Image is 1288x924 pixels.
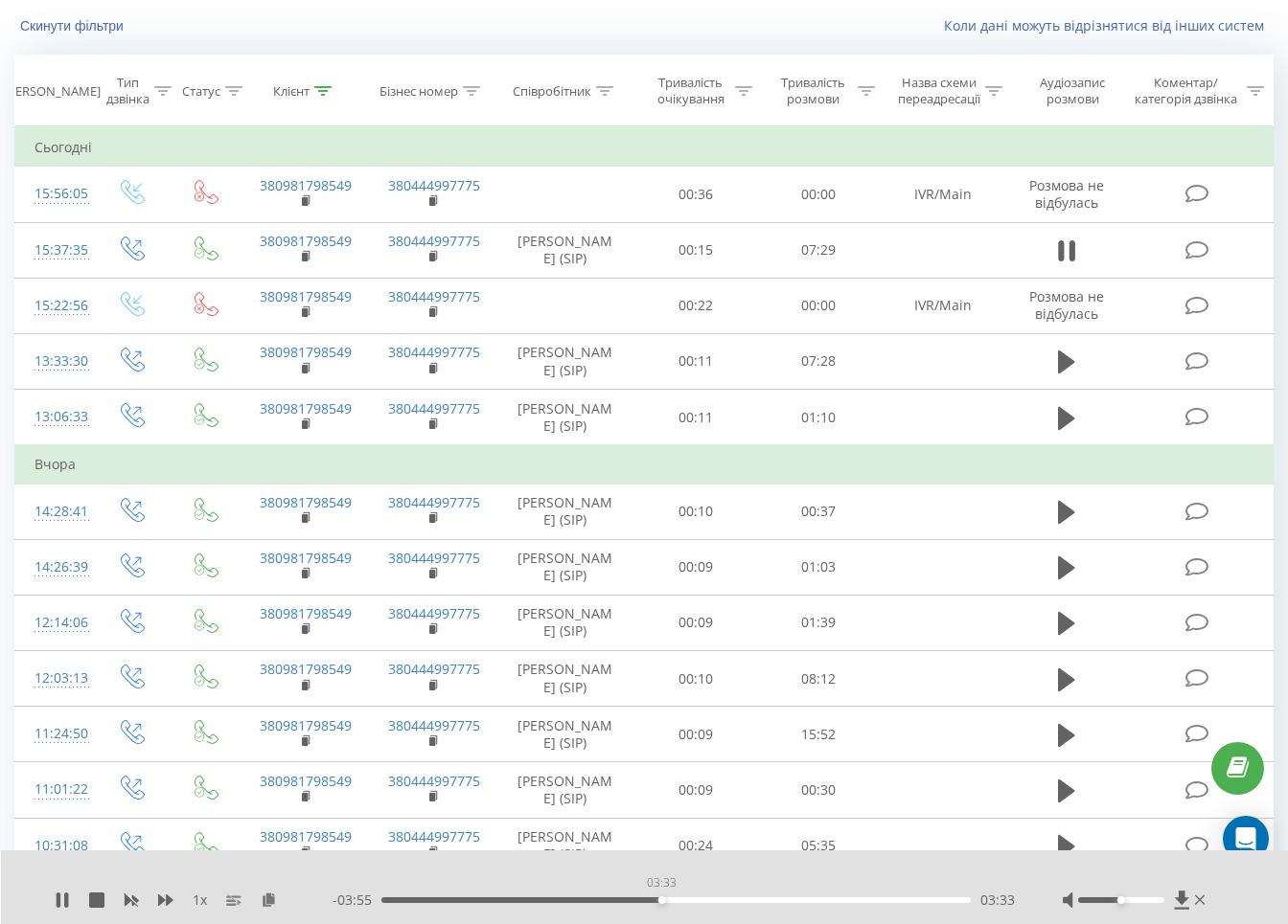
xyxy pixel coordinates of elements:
[34,175,75,213] div: 15:56:05
[633,484,756,539] td: 00:10
[633,167,756,222] td: 00:36
[757,390,880,446] td: 01:10
[643,869,680,896] div: 03:33
[273,83,310,100] div: Клієнт
[496,707,634,762] td: [PERSON_NAME] (SIP)
[513,83,591,100] div: Співробітник
[880,278,1007,333] td: IVR/Main
[633,595,756,650] td: 00:09
[260,827,352,845] a: 380981798549
[34,715,75,753] div: 11:24:50
[260,176,352,194] a: 380981798549
[34,660,75,697] div: 12:03:13
[260,660,352,678] a: 380981798549
[757,222,880,278] td: 07:29
[260,604,352,622] a: 380981798549
[633,707,756,762] td: 00:09
[333,890,381,910] span: - 03:55
[633,762,756,818] td: 00:09
[1223,816,1269,862] div: Open Intercom Messenger
[260,343,352,361] a: 380981798549
[496,539,634,595] td: [PERSON_NAME] (SIP)
[757,595,880,650] td: 01:39
[633,390,756,446] td: 00:11
[880,167,1007,222] td: IVR/Main
[633,333,756,389] td: 00:11
[980,890,1015,910] span: 03:33
[1117,896,1125,904] div: Accessibility label
[757,484,880,539] td: 00:37
[633,818,756,873] td: 00:24
[496,595,634,650] td: [PERSON_NAME] (SIP)
[388,827,480,845] a: 380444997775
[658,896,666,904] div: Accessibility label
[757,539,880,595] td: 01:03
[34,827,75,865] div: 10:31:08
[34,287,75,325] div: 15:22:56
[633,651,756,707] td: 00:10
[260,549,352,567] a: 380981798549
[496,651,634,707] td: [PERSON_NAME] (SIP)
[388,343,480,361] a: 380444997775
[496,484,634,539] td: [PERSON_NAME] (SIP)
[106,75,149,107] div: Тип дзвінка
[34,604,75,642] div: 12:14:06
[34,232,75,269] div: 15:37:35
[652,75,730,107] div: Тривалість очікування
[496,390,634,446] td: [PERSON_NAME] (SIP)
[633,539,756,595] td: 00:09
[757,762,880,818] td: 00:30
[757,818,880,873] td: 05:35
[34,398,75,436] div: 13:06:33
[757,167,880,222] td: 00:00
[496,333,634,389] td: [PERSON_NAME] (SIP)
[14,17,133,34] button: Скинути фільтри
[15,128,1274,167] td: Сьогодні
[260,232,352,250] a: 380981798549
[774,75,853,107] div: Тривалість розмови
[388,399,480,417] a: 380444997775
[388,716,480,734] a: 380444997775
[388,549,480,567] a: 380444997775
[260,493,352,511] a: 380981798549
[757,707,880,762] td: 15:52
[260,287,352,305] a: 380981798549
[1029,287,1104,323] span: Розмова не відбулась
[388,232,480,250] a: 380444997775
[34,343,75,380] div: 13:33:30
[388,287,480,305] a: 380444997775
[496,818,634,873] td: [PERSON_NAME] (SIP)
[193,890,207,910] span: 1 x
[388,660,480,678] a: 380444997775
[1029,176,1104,212] span: Розмова не відбулась
[1024,75,1120,107] div: Аудіозапис розмови
[388,176,480,194] a: 380444997775
[4,83,101,100] div: [PERSON_NAME]
[182,83,220,100] div: Статус
[633,278,756,333] td: 00:22
[757,278,880,333] td: 00:00
[897,75,980,107] div: Назва схеми переадресації
[260,399,352,417] a: 380981798549
[379,83,458,100] div: Бізнес номер
[260,716,352,734] a: 380981798549
[1130,75,1242,107] div: Коментар/категорія дзвінка
[757,333,880,389] td: 07:28
[34,493,75,530] div: 14:28:41
[496,762,634,818] td: [PERSON_NAME] (SIP)
[496,222,634,278] td: [PERSON_NAME] (SIP)
[15,445,1274,484] td: Вчора
[260,772,352,790] a: 380981798549
[388,772,480,790] a: 380444997775
[34,771,75,808] div: 11:01:22
[388,493,480,511] a: 380444997775
[944,16,1274,34] a: Коли дані можуть відрізнятися вiд інших систем
[34,549,75,586] div: 14:26:39
[388,604,480,622] a: 380444997775
[757,651,880,707] td: 08:12
[633,222,756,278] td: 00:15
